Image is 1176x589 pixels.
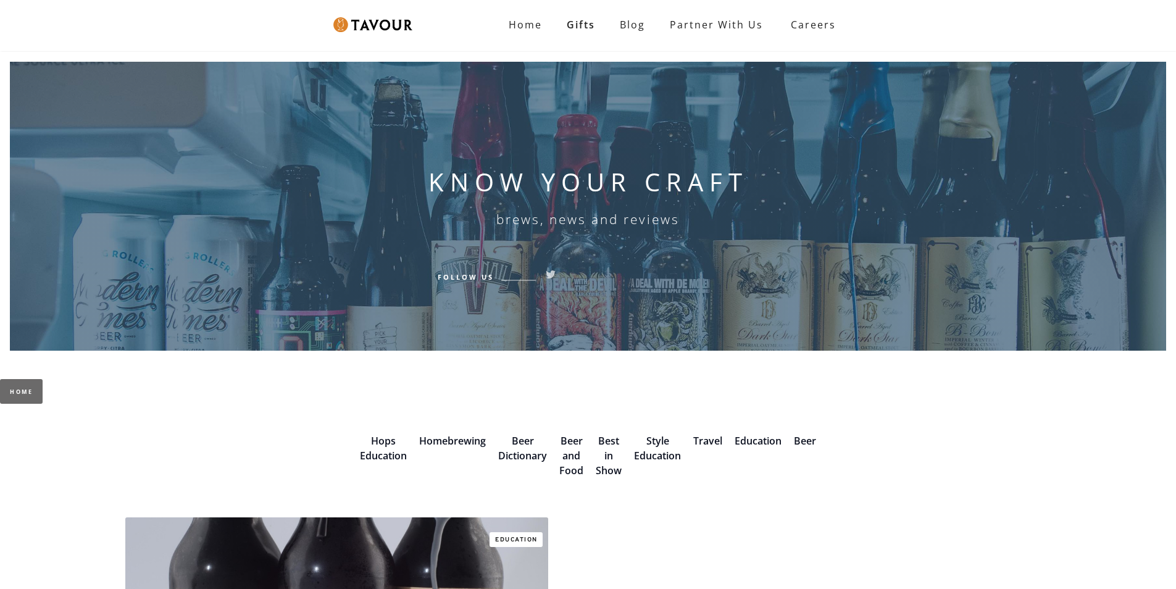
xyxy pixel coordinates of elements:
[559,434,583,477] a: Beer and Food
[509,18,542,31] strong: Home
[438,271,494,282] h6: Follow Us
[490,532,543,547] a: Education
[496,12,554,37] a: Home
[554,12,607,37] a: Gifts
[419,434,486,448] a: Homebrewing
[428,167,748,197] h1: KNOW YOUR CRAFT
[634,434,681,462] a: Style Education
[607,12,657,37] a: Blog
[693,434,722,448] a: Travel
[498,434,547,462] a: Beer Dictionary
[657,12,775,37] a: Partner with Us
[596,434,622,477] a: Best in Show
[360,434,407,462] a: Hops Education
[791,12,836,37] strong: Careers
[496,212,680,227] h6: brews, news and reviews
[735,434,782,448] a: Education
[775,7,845,42] a: Careers
[794,434,816,448] a: Beer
